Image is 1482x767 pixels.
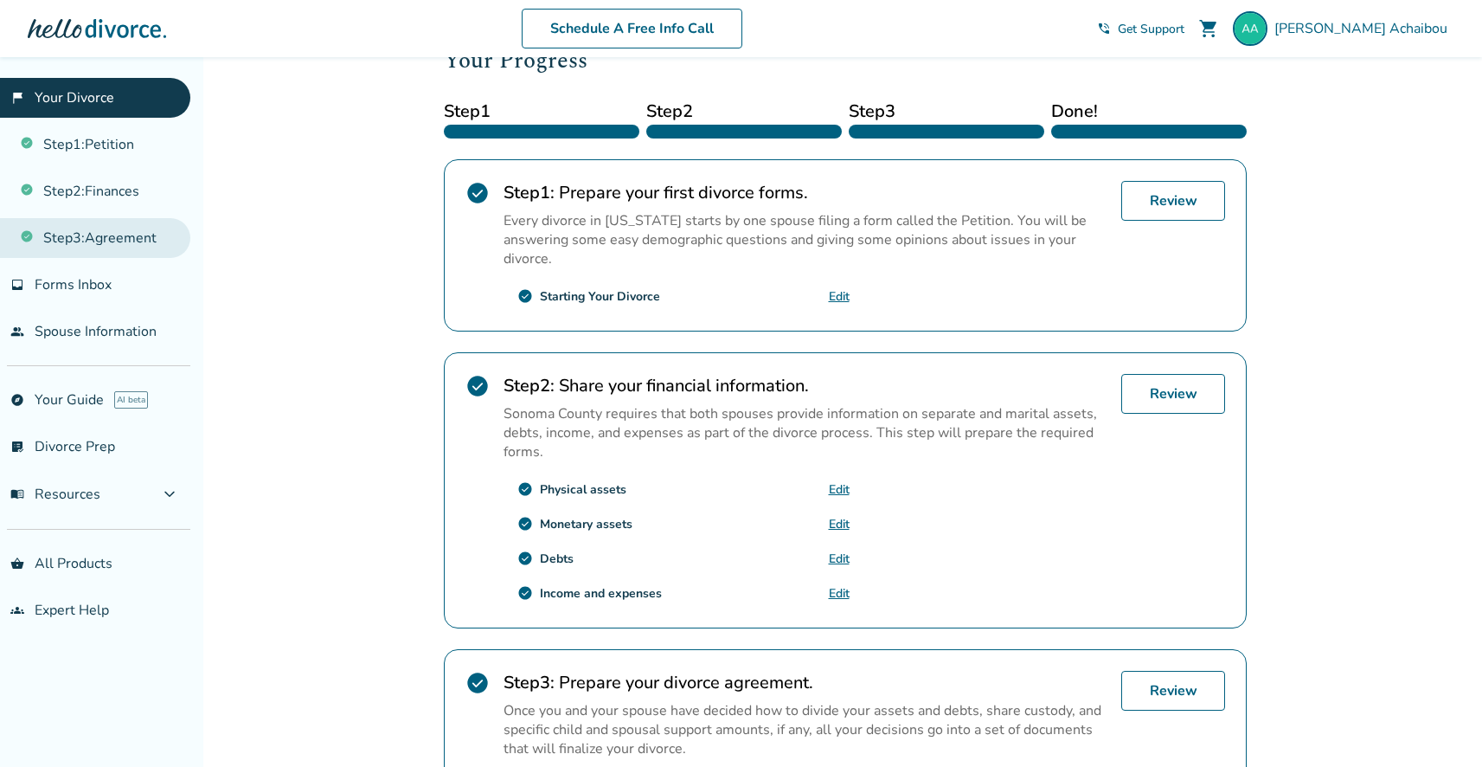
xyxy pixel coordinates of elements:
[1121,374,1225,414] a: Review
[504,374,555,397] strong: Step 2 :
[540,516,632,532] div: Monetary assets
[10,91,24,105] span: flag_2
[849,99,1044,125] span: Step 3
[517,481,533,497] span: check_circle
[10,487,24,501] span: menu_book
[504,404,1107,461] p: Sonoma County requires that both spouses provide information on separate and marital assets, debt...
[1274,19,1454,38] span: [PERSON_NAME] Achaibou
[504,211,1107,268] p: Every divorce in [US_STATE] starts by one spouse filing a form called the Petition. You will be a...
[1233,11,1267,46] img: amy.ennis@gmail.com
[114,391,148,409] span: AI beta
[504,374,1107,397] h2: Share your financial information.
[540,551,574,567] div: Debts
[540,585,662,602] div: Income and expenses
[1051,99,1247,125] span: Done!
[522,9,742,48] a: Schedule A Free Info Call
[646,99,842,125] span: Step 2
[504,671,1107,694] h2: Prepare your divorce agreement.
[829,481,850,498] a: Edit
[829,516,850,532] a: Edit
[540,288,660,305] div: Starting Your Divorce
[1118,21,1184,37] span: Get Support
[10,440,24,454] span: list_alt_check
[504,181,555,204] strong: Step 1 :
[1121,181,1225,221] a: Review
[1097,22,1111,35] span: phone_in_talk
[10,393,24,407] span: explore
[1097,21,1184,37] a: phone_in_talkGet Support
[465,671,490,695] span: check_circle
[10,557,24,570] span: shopping_basket
[10,485,100,504] span: Resources
[1395,684,1482,767] iframe: Chat Widget
[1121,671,1225,711] a: Review
[1198,18,1219,39] span: shopping_cart
[159,484,180,505] span: expand_more
[517,551,533,566] span: check_circle
[465,181,490,205] span: check_circle
[10,278,24,292] span: inbox
[465,374,490,398] span: check_circle
[35,275,112,294] span: Forms Inbox
[504,671,555,694] strong: Step 3 :
[540,481,626,498] div: Physical assets
[829,551,850,567] a: Edit
[829,288,850,305] a: Edit
[444,99,639,125] span: Step 1
[517,585,533,601] span: check_circle
[10,603,24,617] span: groups
[517,516,533,532] span: check_circle
[504,181,1107,204] h2: Prepare your first divorce forms.
[504,701,1107,758] p: Once you and your spouse have decided how to divide your assets and debts, share custody, and spe...
[10,325,24,338] span: people
[829,585,850,602] a: Edit
[517,288,533,304] span: check_circle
